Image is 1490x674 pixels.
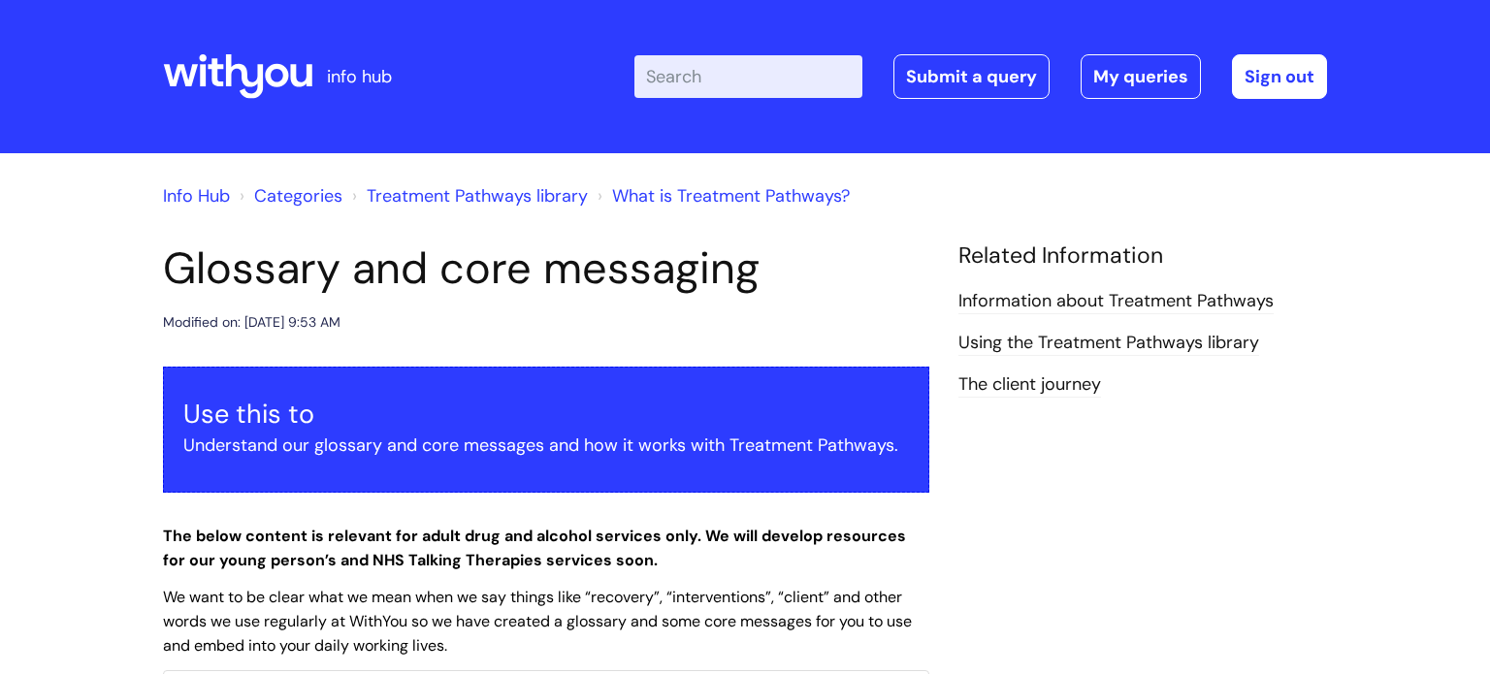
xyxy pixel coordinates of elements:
[593,180,850,211] li: What is Treatment Pathways?
[163,242,929,295] h1: Glossary and core messaging
[183,399,909,430] h3: Use this to
[1232,54,1327,99] a: Sign out
[367,184,588,208] a: Treatment Pathways library
[163,184,230,208] a: Info Hub
[163,310,340,335] div: Modified on: [DATE] 9:53 AM
[958,331,1259,356] a: Using the Treatment Pathways library
[958,289,1274,314] a: Information about Treatment Pathways
[634,54,1327,99] div: | -
[183,430,909,461] p: Understand our glossary and core messages and how it works with Treatment Pathways.
[327,61,392,92] p: info hub
[612,184,850,208] a: What is Treatment Pathways?
[958,372,1101,398] a: The client journey
[347,180,588,211] li: Treatment Pathways library
[235,180,342,211] li: Solution home
[163,526,906,570] strong: The below content is relevant for adult drug and alcohol services only. We will develop resources...
[893,54,1050,99] a: Submit a query
[1081,54,1201,99] a: My queries
[163,587,912,656] span: We want to be clear what we mean when we say things like “recovery”, “interventions”, “client” an...
[634,55,862,98] input: Search
[254,184,342,208] a: Categories
[958,242,1327,270] h4: Related Information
